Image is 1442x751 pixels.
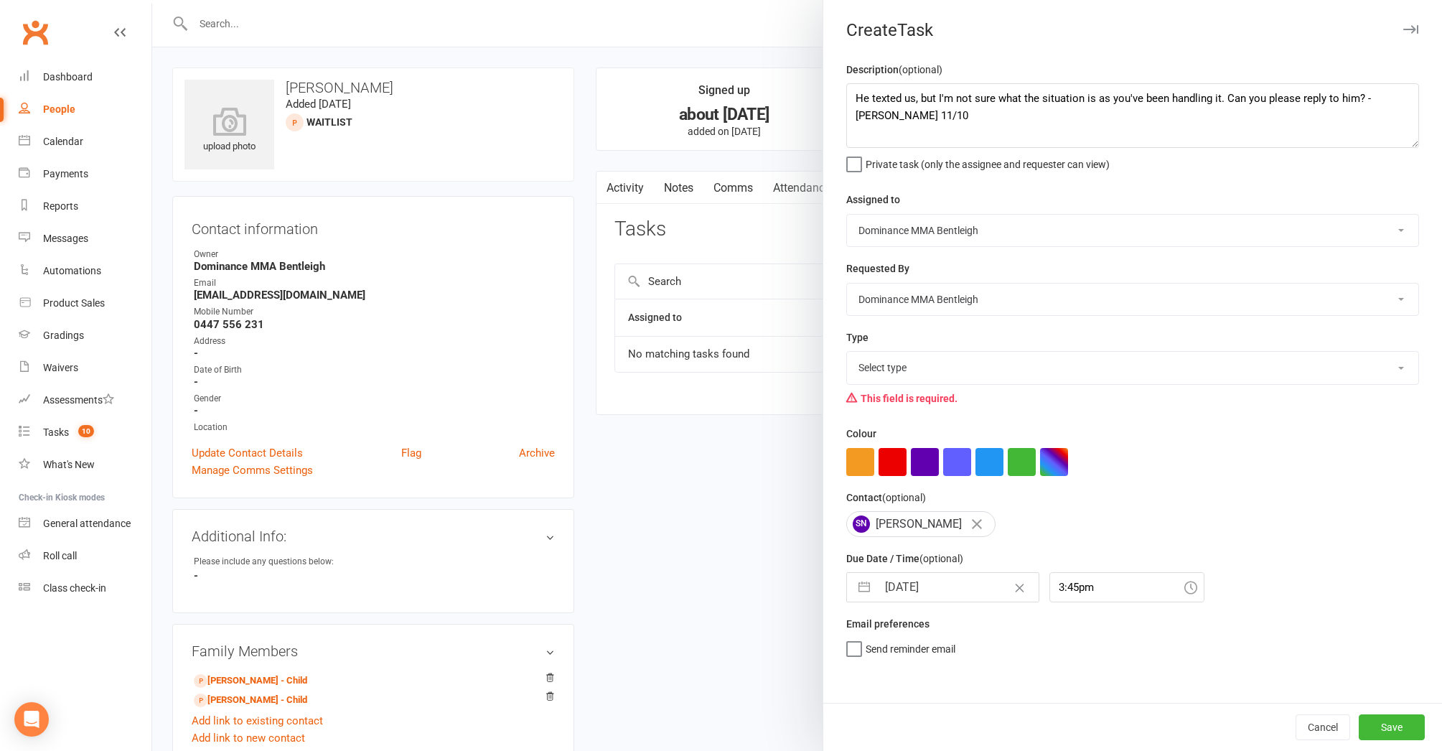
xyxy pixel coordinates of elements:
[846,490,926,505] label: Contact
[19,508,151,540] a: General attendance kiosk mode
[846,83,1419,148] textarea: He texted us, but I'm not sure what the situation is as you've been handling it. Can you please r...
[1359,714,1425,740] button: Save
[19,158,151,190] a: Payments
[846,511,996,537] div: [PERSON_NAME]
[866,154,1110,170] span: Private task (only the assignee and requester can view)
[19,319,151,352] a: Gradings
[846,62,942,78] label: Description
[19,287,151,319] a: Product Sales
[78,425,94,437] span: 10
[853,516,870,533] span: SN
[846,616,930,632] label: Email preferences
[19,61,151,93] a: Dashboard
[846,261,909,276] label: Requested By
[846,551,963,566] label: Due Date / Time
[19,223,151,255] a: Messages
[19,255,151,287] a: Automations
[43,550,77,561] div: Roll call
[43,582,106,594] div: Class check-in
[19,540,151,572] a: Roll call
[19,449,151,481] a: What's New
[846,385,1419,412] div: This field is required.
[919,553,963,564] small: (optional)
[1007,574,1032,601] button: Clear Date
[19,572,151,605] a: Class kiosk mode
[43,297,105,309] div: Product Sales
[43,518,131,529] div: General attendance
[19,384,151,416] a: Assessments
[1296,714,1350,740] button: Cancel
[43,362,78,373] div: Waivers
[14,702,49,737] div: Open Intercom Messenger
[43,265,101,276] div: Automations
[19,190,151,223] a: Reports
[846,426,876,442] label: Colour
[866,638,955,655] span: Send reminder email
[17,14,53,50] a: Clubworx
[846,192,900,207] label: Assigned to
[43,200,78,212] div: Reports
[882,492,926,503] small: (optional)
[43,459,95,470] div: What's New
[19,126,151,158] a: Calendar
[823,20,1442,40] div: Create Task
[846,330,869,345] label: Type
[43,426,69,438] div: Tasks
[19,93,151,126] a: People
[43,71,93,83] div: Dashboard
[899,64,942,75] small: (optional)
[43,103,75,115] div: People
[43,233,88,244] div: Messages
[43,168,88,179] div: Payments
[43,136,83,147] div: Calendar
[19,416,151,449] a: Tasks 10
[43,330,84,341] div: Gradings
[19,352,151,384] a: Waivers
[43,394,114,406] div: Assessments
